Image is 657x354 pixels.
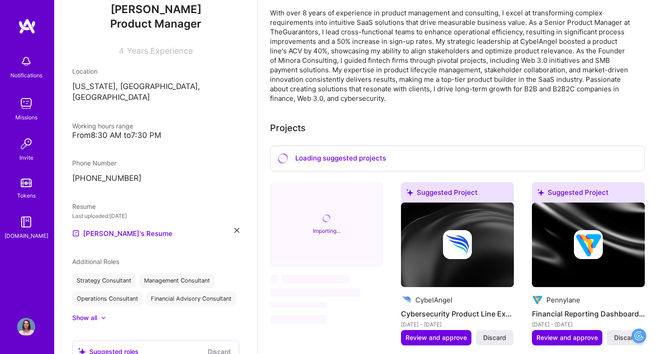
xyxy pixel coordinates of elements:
[72,66,239,76] div: Location
[72,258,119,265] span: Additional Roles
[140,274,214,288] div: Management Consultant
[72,313,97,322] div: Show all
[537,189,544,196] i: icon SuggestedTeams
[401,294,412,305] img: Company logo
[72,203,96,210] span: Resume
[270,302,326,307] span: ‌
[277,153,289,164] i: icon CircleLoadingViolet
[146,292,236,306] div: Financial Advisory Consultant
[406,189,413,196] i: icon SuggestedTeams
[119,46,124,56] span: 4
[322,214,331,223] i: icon CircleLoadingViolet
[270,288,360,297] span: ‌
[270,146,645,171] div: Loading suggested projects
[72,228,172,239] a: [PERSON_NAME]'s Resume
[18,18,36,34] img: logo
[15,113,37,122] div: Missions
[270,315,326,324] span: ‌
[17,94,35,113] img: teamwork
[270,275,278,283] span: ‌
[614,333,637,342] span: Discard
[17,213,35,231] img: guide book
[17,318,35,336] img: User Avatar
[5,231,48,241] div: [DOMAIN_NAME]
[72,292,143,306] div: Operations Consultant
[17,135,35,153] img: Invite
[443,230,472,259] img: Company logo
[15,318,37,336] a: User Avatar
[72,173,239,184] p: [PHONE_NUMBER]
[313,226,340,236] div: Importing...
[532,182,645,206] div: Suggested Project
[536,333,598,342] span: Review and approve
[10,71,42,80] div: Notifications
[270,121,306,135] div: Projects
[546,295,580,305] div: Pennylane
[72,122,133,130] span: Working hours range
[17,191,36,200] div: Tokens
[483,333,506,342] span: Discard
[17,52,35,71] img: bell
[532,294,543,305] img: Company logo
[405,333,467,342] span: Review and approve
[532,308,645,320] h4: Financial Reporting Dashboard Development
[270,8,631,103] div: With over 8 years of experience in product management and consulting, I excel at transforming com...
[72,159,116,167] span: Phone Number
[401,330,471,345] button: Review and approve
[72,3,239,16] span: [PERSON_NAME]
[72,274,136,288] div: Strategy Consultant
[401,308,514,320] h4: Cybersecurity Product Line Expansion
[574,230,603,259] img: Company logo
[72,131,239,140] div: From 8:30 AM to 7:30 PM
[72,81,239,103] p: [US_STATE], [GEOGRAPHIC_DATA], [GEOGRAPHIC_DATA]
[607,330,644,345] button: Discard
[401,203,514,288] img: cover
[127,46,193,56] span: Years Experience
[21,179,32,187] img: tokens
[401,320,514,329] div: [DATE] - [DATE]
[401,182,514,206] div: Suggested Project
[234,228,239,233] i: icon Close
[282,275,349,283] span: ‌
[110,17,201,30] span: Product Manager
[532,320,645,329] div: [DATE] - [DATE]
[476,330,513,345] button: Discard
[532,203,645,288] img: cover
[72,230,79,237] img: Resume
[415,295,452,305] div: CybelAngel
[532,330,602,345] button: Review and approve
[19,153,33,162] div: Invite
[72,211,239,221] div: Last uploaded: [DATE]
